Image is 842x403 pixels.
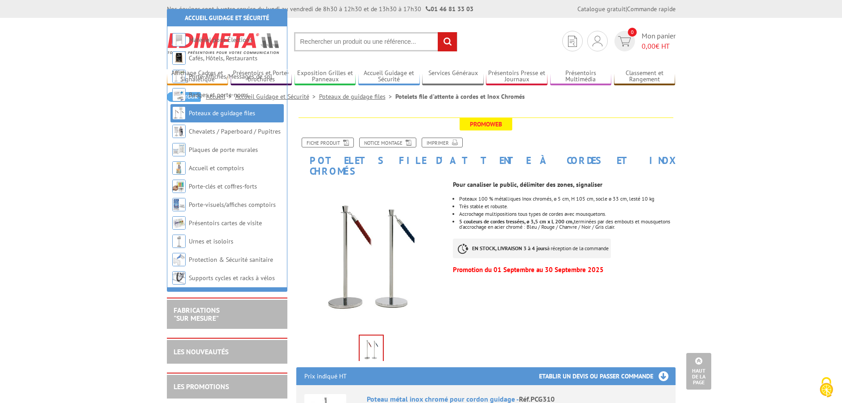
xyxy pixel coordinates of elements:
img: devis rapide [568,36,577,47]
a: Classement et Rangement [614,69,676,84]
li: Poteaux 100 % métalliques Inox chromés, ø 5 cm, H 105 cm, socle ø 33 cm, lesté 10 kg [459,196,675,201]
a: Accueil et comptoirs [189,164,244,172]
img: Urnes et isoloirs [172,235,186,248]
img: Badges et porte-noms [172,88,186,101]
a: Imprimer [422,138,463,147]
a: Haut de la page [686,353,711,390]
li: Potelets file d'attente à cordes et Inox Chromés [395,92,525,101]
a: Présentoirs cartes de visite [189,219,262,227]
strong: Pour canaliser le public, délimiter des zones, signaliser [453,181,602,189]
a: LES NOUVEAUTÉS [174,347,228,356]
a: Présentoirs Presse et Journaux [486,69,548,84]
img: Porte-visuels/affiches comptoirs [172,198,186,211]
a: Porte-clés et coffres-forts [189,182,257,190]
img: devis rapide [593,36,602,46]
img: Protection & Sécurité sanitaire [172,253,186,266]
a: devis rapide 0 Mon panier 0,00€ HT [612,31,676,51]
span: Promoweb [460,118,512,130]
div: | [577,4,676,13]
strong: 01 46 81 33 03 [426,5,473,13]
img: Chevalets / Paperboard / Pupitres [172,125,186,138]
a: Exposition Grilles et Panneaux [294,69,356,84]
a: Porte-visuels/affiches comptoirs [189,201,276,209]
a: Présentoirs Multimédia [550,69,612,84]
a: Catalogue gratuit [577,5,626,13]
a: Supports cycles et racks à vélos [189,274,275,282]
li: Très stable et robuste. [459,204,675,209]
img: Matériel pour Élections [172,33,186,46]
span: 0,00 [642,42,655,50]
a: Plaques de porte murales [189,146,258,154]
p: Promotion du 01 Septembre au 30 Septembre 2025 [453,267,675,273]
strong: EN STOCK, LIVRAISON 3 à 4 jours [472,245,547,252]
a: Commande rapide [627,5,676,13]
span: € HT [642,41,676,51]
a: Services Généraux [422,69,484,84]
a: Matériel pour Élections [189,36,253,44]
a: Urnes et isoloirs [189,237,233,245]
a: Badges et porte-noms [189,91,249,99]
li: terminées par des embouts et mousquetons d'accrochage en acier chromé : Bleu / Rouge / Chanvre / ... [459,219,675,230]
a: Accueil Guidage et Sécurité [358,69,420,84]
p: à réception de la commande [453,239,611,258]
a: Chevalets / Paperboard / Pupitres [189,127,281,135]
a: Accueil Guidage et Sécurité [185,14,269,22]
img: Plaques de porte murales [172,143,186,156]
div: Nos équipes sont à votre service du lundi au vendredi de 8h30 à 12h30 et de 13h30 à 17h30 [167,4,473,13]
img: Supports cycles et racks à vélos [172,271,186,285]
span: Mon panier [642,31,676,51]
img: Accueil et comptoirs [172,161,186,175]
a: LES PROMOTIONS [174,382,229,391]
img: Cookies (fenêtre modale) [815,376,838,399]
a: FABRICATIONS"Sur Mesure" [174,306,220,323]
a: Présentoirs et Porte-brochures [231,69,292,84]
img: Porte-clés et coffres-forts [172,180,186,193]
a: Fiche produit [302,138,354,147]
a: Notice Montage [359,138,416,147]
button: Cookies (fenêtre modale) [811,373,842,403]
input: Rechercher un produit ou une référence... [294,32,457,51]
img: poteaux_de_guidage_pcg310.jpg [296,181,447,332]
a: Protection & Sécurité sanitaire [189,256,273,264]
a: Cafés, Hôtels, Restaurants [189,54,257,62]
p: Prix indiqué HT [304,367,347,385]
img: Cafés, Hôtels, Restaurants [172,51,186,65]
img: Présentoirs cartes de visite [172,216,186,230]
a: Affichage Cadres et Signalétique [167,69,228,84]
img: devis rapide [618,36,631,46]
h3: Etablir un devis ou passer commande [539,367,676,385]
a: Poteaux de guidage files [189,109,255,117]
li: Accrochage multipositions tous types de cordes avec mousquetons. [459,211,675,217]
img: poteaux_de_guidage_pcg310.jpg [360,336,383,363]
input: rechercher [438,32,457,51]
strong: 5 couleurs de cordes tressées, ø 3,5 cm x L 200 cm, [459,218,574,225]
span: 0 [628,28,637,37]
img: Poteaux de guidage files [172,106,186,120]
a: Poteaux de guidage files [319,92,395,101]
